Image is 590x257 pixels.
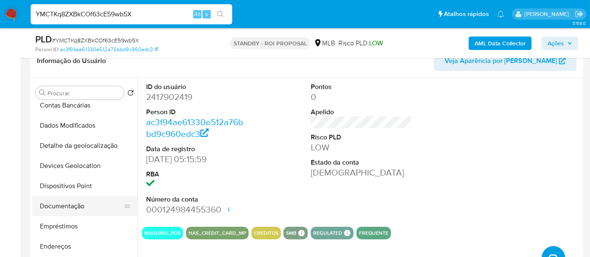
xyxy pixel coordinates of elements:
[32,196,131,216] button: Documentação
[205,10,208,18] span: s
[572,20,586,26] span: 3.158.0
[146,170,248,179] dt: RBA
[311,158,412,167] dt: Estado da conta
[60,46,158,53] a: ac3f94ae61330e512a76bbd9c960edc3
[524,10,572,18] p: renato.lopes@mercadopago.com.br
[338,39,383,48] span: Risco PLD:
[35,32,52,46] b: PLD
[230,37,310,49] p: STANDBY - ROI PROPOSAL
[146,116,243,140] a: ac3f94ae61330e512a76bbd9c960edc3
[37,57,106,65] h1: Informação do Usuário
[146,91,248,103] dd: 2417902419
[32,95,137,115] button: Contas Bancárias
[542,37,578,50] button: Ações
[212,8,229,20] button: search-icon
[39,89,46,96] button: Procurar
[311,167,412,178] dd: [DEMOGRAPHIC_DATA]
[32,115,137,136] button: Dados Modificados
[52,36,139,45] span: # YMCTKq8ZXBkCOf63cE59wb5X
[146,195,248,204] dt: Número da conta
[194,10,201,18] span: Alt
[32,136,137,156] button: Detalhe da geolocalização
[434,51,577,71] button: Veja Aparência por [PERSON_NAME]
[311,108,412,117] dt: Apelido
[32,176,137,196] button: Dispositivos Point
[146,82,248,92] dt: ID do usuário
[31,9,232,20] input: Pesquise usuários ou casos...
[497,10,504,18] a: Notificações
[146,153,248,165] dd: [DATE] 05:15:59
[311,133,412,142] dt: Risco PLD
[369,38,383,48] span: LOW
[445,51,557,71] span: Veja Aparência por [PERSON_NAME]
[469,37,532,50] button: AML Data Collector
[548,37,564,50] span: Ações
[444,10,489,18] span: Atalhos rápidos
[47,89,121,97] input: Procurar
[32,156,137,176] button: Devices Geolocation
[475,37,526,50] b: AML Data Collector
[311,82,412,92] dt: Pontos
[314,39,335,48] div: MLB
[146,108,248,117] dt: Person ID
[311,142,412,153] dd: LOW
[311,91,412,103] dd: 0
[575,10,584,18] a: Sair
[146,204,248,215] dd: 000124984455360
[127,89,134,99] button: Retornar ao pedido padrão
[32,236,137,257] button: Endereços
[35,46,58,53] b: Person ID
[146,144,248,154] dt: Data de registro
[32,216,137,236] button: Empréstimos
